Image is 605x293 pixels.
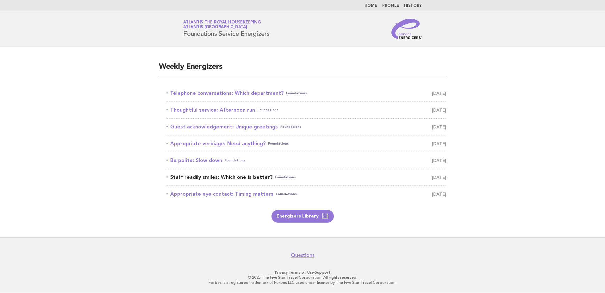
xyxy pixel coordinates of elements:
[258,106,278,114] span: Foundations
[109,270,496,275] p: · ·
[183,20,261,29] a: Atlantis the Royal HousekeepingAtlantis [GEOGRAPHIC_DATA]
[382,4,399,8] a: Profile
[183,25,247,29] span: Atlantis [GEOGRAPHIC_DATA]
[276,190,297,199] span: Foundations
[289,270,314,275] a: Terms of Use
[432,106,446,114] span: [DATE]
[291,252,315,258] a: Questions
[365,4,377,8] a: Home
[391,19,422,39] img: Service Energizers
[166,156,446,165] a: Be polite: Slow downFoundations [DATE]
[280,122,301,131] span: Foundations
[183,21,270,37] h1: Foundations Service Energizers
[166,173,446,182] a: Staff readily smiles: Which one is better?Foundations [DATE]
[275,270,288,275] a: Privacy
[109,275,496,280] p: © 2025 The Five Star Travel Corporation. All rights reserved.
[286,89,307,98] span: Foundations
[432,89,446,98] span: [DATE]
[275,173,296,182] span: Foundations
[159,62,446,77] h2: Weekly Energizers
[166,139,446,148] a: Appropriate verbiage: Need anything?Foundations [DATE]
[109,280,496,285] p: Forbes is a registered trademark of Forbes LLC used under license by The Five Star Travel Corpora...
[166,106,446,114] a: Thoughtful service: Afternoon runFoundations [DATE]
[225,156,246,165] span: Foundations
[404,4,422,8] a: History
[166,89,446,98] a: Telephone conversations: Which department?Foundations [DATE]
[432,156,446,165] span: [DATE]
[271,210,334,223] a: Energizers Library
[432,190,446,199] span: [DATE]
[432,139,446,148] span: [DATE]
[268,139,289,148] span: Foundations
[315,270,330,275] a: Support
[432,122,446,131] span: [DATE]
[432,173,446,182] span: [DATE]
[166,190,446,199] a: Appropriate eye contact: Timing mattersFoundations [DATE]
[166,122,446,131] a: Guest acknowledgement: Unique greetingsFoundations [DATE]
